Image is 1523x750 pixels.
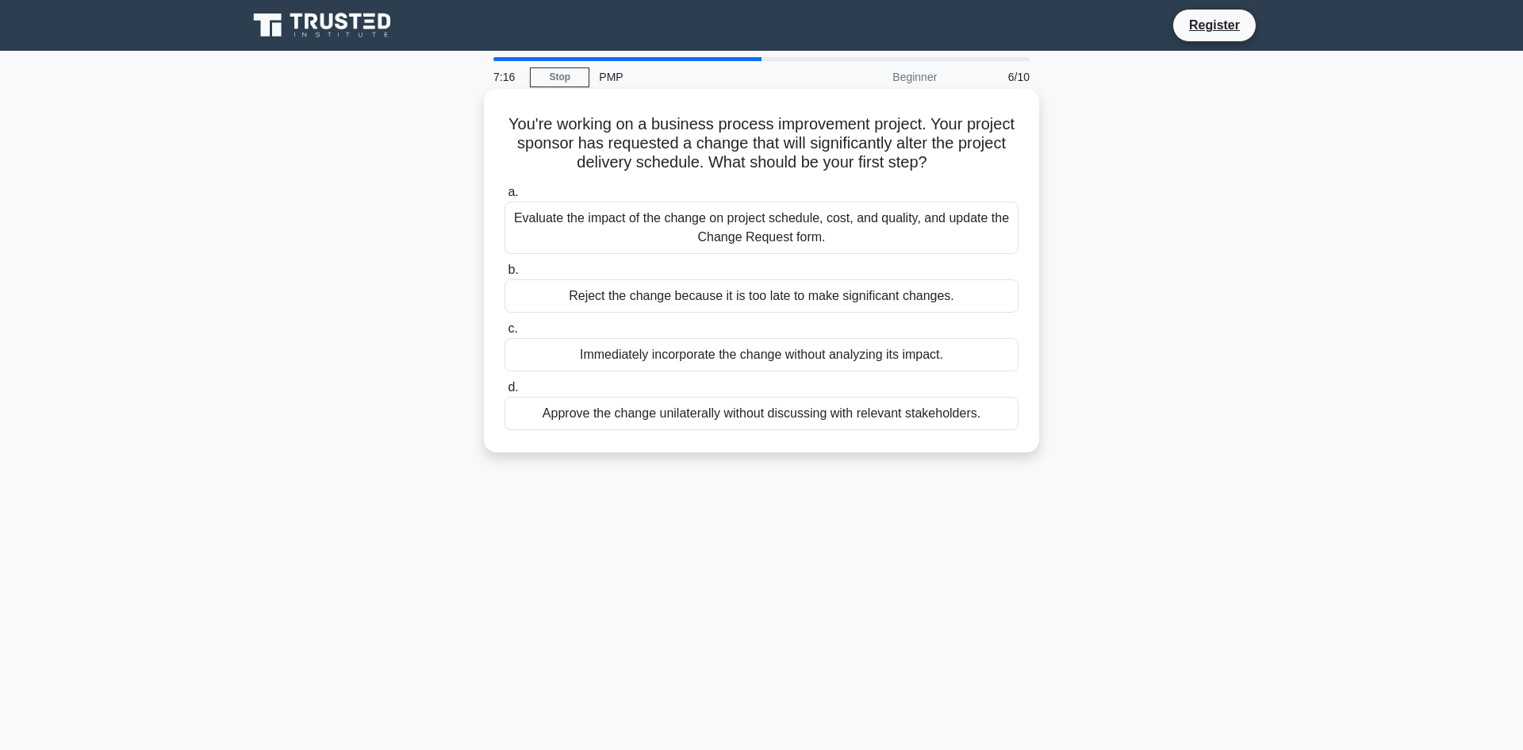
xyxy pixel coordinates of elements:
[504,397,1019,430] div: Approve the change unilaterally without discussing with relevant stakeholders.
[530,67,589,87] a: Stop
[508,185,518,198] span: a.
[503,114,1020,173] h5: You're working on a business process improvement project. Your project sponsor has requested a ch...
[504,202,1019,254] div: Evaluate the impact of the change on project schedule, cost, and quality, and update the Change R...
[808,61,946,93] div: Beginner
[1180,15,1249,35] a: Register
[508,263,518,276] span: b.
[484,61,530,93] div: 7:16
[508,321,517,335] span: c.
[589,61,808,93] div: PMP
[946,61,1039,93] div: 6/10
[504,338,1019,371] div: Immediately incorporate the change without analyzing its impact.
[504,279,1019,313] div: Reject the change because it is too late to make significant changes.
[508,380,518,394] span: d.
